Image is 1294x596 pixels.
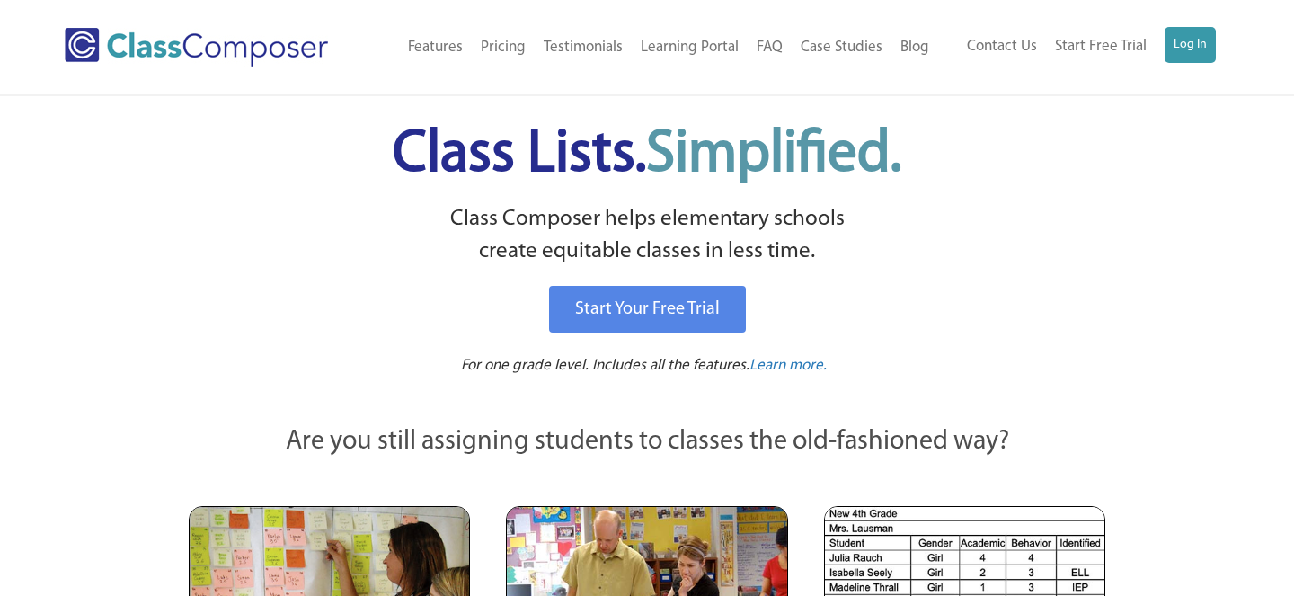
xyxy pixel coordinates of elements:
nav: Header Menu [938,27,1216,67]
a: Features [399,28,472,67]
p: Class Composer helps elementary schools create equitable classes in less time. [186,203,1108,269]
a: Learning Portal [632,28,748,67]
span: Simplified. [646,126,901,184]
a: Testimonials [535,28,632,67]
img: Class Composer [65,28,328,67]
nav: Header Menu [369,28,938,67]
a: FAQ [748,28,792,67]
a: Start Your Free Trial [549,286,746,333]
p: Are you still assigning students to classes the old-fashioned way? [189,423,1105,462]
a: Start Free Trial [1046,27,1156,67]
a: Case Studies [792,28,891,67]
a: Contact Us [958,27,1046,67]
a: Pricing [472,28,535,67]
span: Learn more. [749,358,827,373]
a: Log In [1165,27,1216,63]
a: Learn more. [749,355,827,378]
span: Class Lists. [393,126,901,184]
span: For one grade level. Includes all the features. [461,358,749,373]
span: Start Your Free Trial [575,300,720,318]
a: Blog [891,28,938,67]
